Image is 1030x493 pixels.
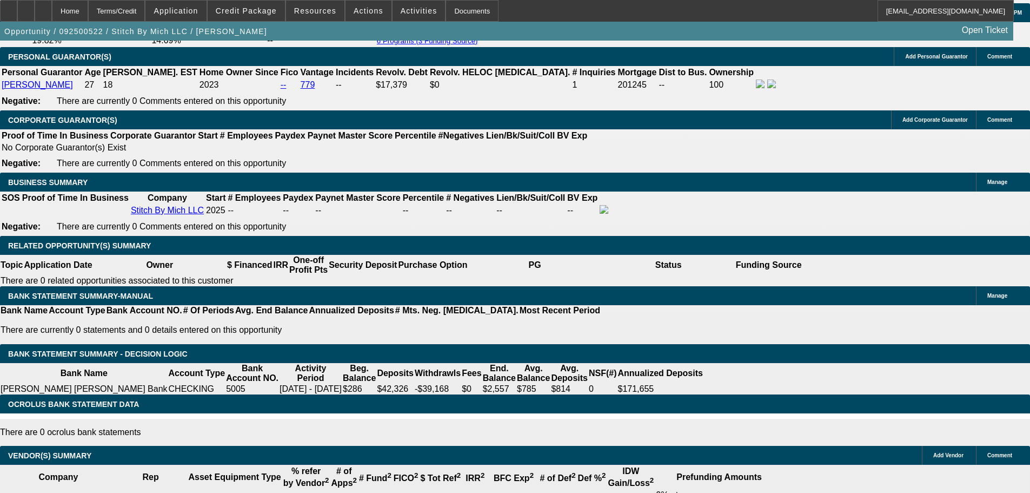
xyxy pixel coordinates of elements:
td: 0 [588,384,617,395]
td: 5005 [225,384,279,395]
b: Lien/Bk/Suit/Coll [496,193,565,202]
span: Comment [987,452,1012,458]
b: Personal Guarantor [2,68,82,77]
b: # Negatives [446,193,494,202]
span: Comment [987,54,1012,60]
b: Percentile [395,131,436,140]
th: NSF(#) [588,363,617,384]
b: Paydex [283,193,313,202]
b: Asset Equipment Type [188,472,281,482]
td: $42,326 [376,384,414,395]
button: Application [145,1,206,21]
th: Avg. Deposits [550,363,588,384]
th: Application Date [23,255,92,275]
span: There are currently 0 Comments entered on this opportunity [57,222,286,231]
b: # Employees [228,193,281,202]
b: Percentile [403,193,444,202]
td: 100 [708,79,754,91]
th: Purchase Option [397,255,468,275]
sup: 2 [530,471,534,479]
th: Proof of Time In Business [1,130,109,141]
td: 18 [103,79,198,91]
span: Add Corporate Guarantor [902,117,968,123]
sup: 2 [387,471,391,479]
b: Rep [143,472,159,482]
th: # Mts. Neg. [MEDICAL_DATA]. [395,305,519,316]
sup: 2 [353,476,357,484]
a: Stitch By Mich LLC [131,206,204,215]
span: Credit Package [216,6,277,15]
th: Beg. Balance [342,363,376,384]
b: % refer by Vendor [283,466,329,488]
th: Deposits [376,363,414,384]
b: Paynet Master Score [308,131,393,140]
button: 6 Programs (3 Funding Source) [374,36,481,45]
b: Dist to Bus. [659,68,707,77]
sup: 2 [414,471,418,479]
b: Home Owner Since [200,68,278,77]
b: BV Exp [557,131,587,140]
sup: 2 [481,471,484,479]
span: PERSONAL GUARANTOR(S) [8,52,111,61]
th: Owner [93,255,227,275]
b: Age [84,68,101,77]
b: #Negatives [438,131,484,140]
a: 779 [301,80,315,89]
b: Vantage [301,68,334,77]
th: Fees [461,363,482,384]
b: Incidents [336,68,374,77]
td: No Corporate Guarantor(s) Exist [1,142,592,153]
th: Withdrawls [414,363,461,384]
th: Avg. End Balance [235,305,309,316]
th: SOS [1,193,21,203]
b: Negative: [2,96,41,106]
b: Corporate Guarantor [110,131,196,140]
b: $ Tot Ref [420,474,461,483]
th: Bank Account NO. [225,363,279,384]
b: IRR [466,474,484,483]
span: Activities [401,6,437,15]
span: Resources [294,6,336,15]
sup: 2 [572,471,575,479]
sup: 2 [325,476,329,484]
b: BFC Exp [494,474,534,483]
td: $785 [516,384,550,395]
td: [DATE] - [DATE] [279,384,342,395]
button: Actions [345,1,391,21]
span: Manage [987,293,1007,299]
td: 27 [84,79,101,91]
th: Security Deposit [328,255,397,275]
b: Paydex [275,131,305,140]
button: Credit Package [208,1,285,21]
b: Start [206,193,225,202]
th: $ Financed [227,255,273,275]
th: Annualized Deposits [308,305,394,316]
span: Manage [987,179,1007,185]
b: Lien/Bk/Suit/Coll [486,131,555,140]
td: -- [659,79,708,91]
td: 201245 [617,79,657,91]
button: Resources [286,1,344,21]
b: [PERSON_NAME]. EST [103,68,197,77]
p: There are currently 0 statements and 0 details entered on this opportunity [1,325,600,335]
th: # Of Periods [183,305,235,316]
td: -- [567,205,598,216]
td: -- [335,79,374,91]
span: Comment [987,117,1012,123]
sup: 2 [457,471,461,479]
b: Paynet Master Score [315,193,400,202]
sup: 2 [650,476,654,484]
b: Def % [578,474,606,483]
div: -- [403,206,444,215]
td: $0 [461,384,482,395]
span: Actions [354,6,383,15]
div: -- [446,206,494,215]
span: VENDOR(S) SUMMARY [8,451,91,460]
span: BUSINESS SUMMARY [8,178,88,187]
span: Bank Statement Summary - Decision Logic [8,350,188,358]
td: 1 [572,79,616,91]
b: Revolv. HELOC [MEDICAL_DATA]. [430,68,570,77]
td: -$39,168 [414,384,461,395]
th: Bank Account NO. [106,305,183,316]
span: Add Vendor [933,452,963,458]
